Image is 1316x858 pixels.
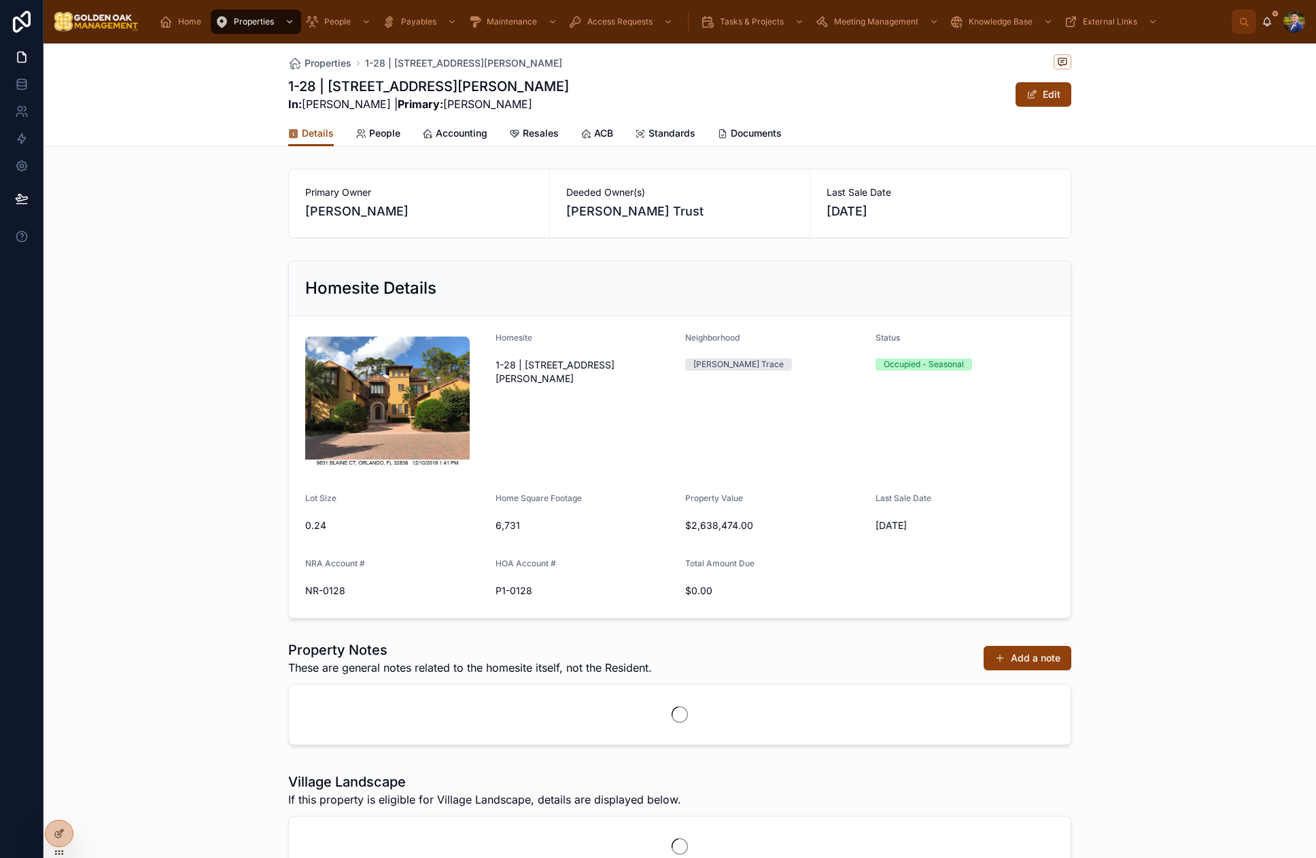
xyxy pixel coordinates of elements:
[564,10,680,34] a: Access Requests
[302,126,334,140] span: Details
[827,186,1054,199] span: Last Sale Date
[697,10,811,34] a: Tasks & Projects
[234,16,274,27] span: Properties
[685,332,740,343] span: Neighborhood
[150,7,1232,37] div: scrollable content
[288,640,652,659] h1: Property Notes
[288,121,334,147] a: Details
[54,11,139,33] img: App logo
[305,277,436,299] h2: Homesite Details
[436,126,487,140] span: Accounting
[827,202,1054,221] span: [DATE]
[496,558,556,568] span: HOA Account #
[487,16,537,27] span: Maintenance
[685,519,865,532] span: $2,638,474.00
[496,332,532,343] span: Homesite
[648,126,695,140] span: Standards
[720,16,784,27] span: Tasks & Projects
[288,77,569,96] h1: 1-28 | [STREET_ADDRESS][PERSON_NAME]
[496,493,582,503] span: Home Square Footage
[305,493,336,503] span: Lot Size
[155,10,211,34] a: Home
[305,202,533,221] span: [PERSON_NAME]
[288,791,681,808] span: If this property is eligible for Village Landscape, details are displayed below.
[717,121,782,148] a: Documents
[984,646,1071,670] button: Add a note
[301,10,378,34] a: People
[635,121,695,148] a: Standards
[422,121,487,148] a: Accounting
[496,358,675,385] span: 1-28 | [STREET_ADDRESS][PERSON_NAME]
[685,493,743,503] span: Property Value
[1060,10,1164,34] a: External Links
[356,121,400,148] a: People
[685,584,865,598] span: $0.00
[566,186,794,199] span: Deeded Owner(s)
[305,56,351,70] span: Properties
[288,772,681,791] h1: Village Landscape
[211,10,301,34] a: Properties
[693,358,784,371] div: [PERSON_NAME] Trace
[1083,16,1137,27] span: External Links
[378,10,464,34] a: Payables
[288,97,302,111] strong: In:
[369,126,400,140] span: People
[496,584,675,598] span: P1-0128
[178,16,201,27] span: Home
[876,493,931,503] span: Last Sale Date
[876,519,1055,532] span: [DATE]
[685,558,755,568] span: Total Amount Due
[523,126,559,140] span: Resales
[811,10,946,34] a: Meeting Management
[581,121,613,148] a: ACB
[946,10,1060,34] a: Knowledge Base
[464,10,564,34] a: Maintenance
[566,202,794,221] span: [PERSON_NAME] Trust
[876,332,900,343] span: Status
[305,584,485,598] span: NR-0128
[324,16,351,27] span: People
[1016,82,1071,107] button: Edit
[288,659,652,676] span: These are general notes related to the homesite itself, not the Resident.
[496,519,675,532] span: 6,731
[305,337,470,467] img: 1-28.jpg
[587,16,653,27] span: Access Requests
[398,97,443,111] strong: Primary:
[401,16,436,27] span: Payables
[594,126,613,140] span: ACB
[365,56,562,70] a: 1-28 | [STREET_ADDRESS][PERSON_NAME]
[288,56,351,70] a: Properties
[969,16,1033,27] span: Knowledge Base
[288,96,569,112] span: [PERSON_NAME] | [PERSON_NAME]
[731,126,782,140] span: Documents
[305,186,533,199] span: Primary Owner
[305,519,485,532] span: 0.24
[509,121,559,148] a: Resales
[884,358,964,371] div: Occupied - Seasonal
[305,558,365,568] span: NRA Account #
[834,16,918,27] span: Meeting Management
